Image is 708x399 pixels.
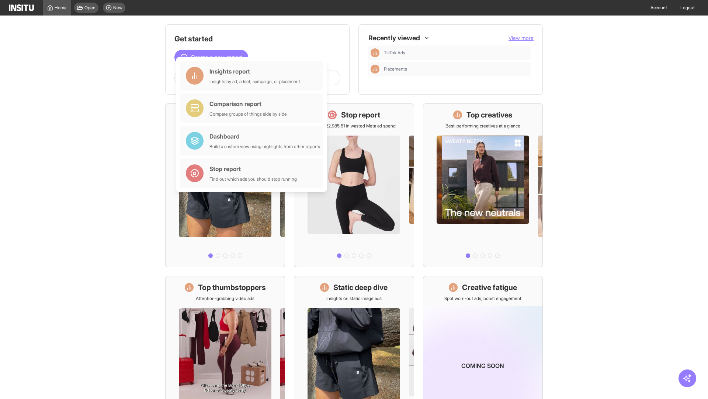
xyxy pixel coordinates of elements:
[326,296,382,301] p: Insights on static image ads
[84,5,96,11] span: Open
[445,123,520,129] p: Best-performing creatives at a glance
[371,48,379,57] div: Insights
[384,50,528,56] span: TikTok Ads
[384,66,407,72] span: Placements
[294,103,414,267] a: Stop reportSave £22,985.51 in wasted Meta ad spend
[384,66,528,72] span: Placements
[209,79,300,85] div: Insights by ad, adset, campaign, or placement
[384,50,405,56] span: TikTok Ads
[333,282,388,293] h1: Static deep dive
[509,35,534,41] span: View more
[209,164,297,173] div: Stop report
[209,132,320,141] div: Dashboard
[209,99,287,108] div: Comparison report
[209,111,287,117] div: Compare groups of things side by side
[113,5,122,11] span: New
[165,103,285,267] a: What's live nowSee all active ads instantly
[174,50,248,65] button: Create a new report
[196,296,254,301] p: Attention-grabbing video ads
[341,110,380,120] h1: Stop report
[209,144,320,150] div: Build a custom view using highlights from other reports
[466,110,513,120] h1: Top creatives
[312,123,396,129] p: Save £22,985.51 in wasted Meta ad spend
[509,34,534,42] button: View more
[55,5,67,11] span: Home
[209,176,297,182] div: Find out which ads you should stop running
[174,34,340,44] h1: Get started
[198,282,266,293] h1: Top thumbstoppers
[371,65,379,74] div: Insights
[9,4,34,11] img: Logo
[209,67,300,76] div: Insights report
[423,103,543,267] a: Top creativesBest-performing creatives at a glance
[191,53,242,62] span: Create a new report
